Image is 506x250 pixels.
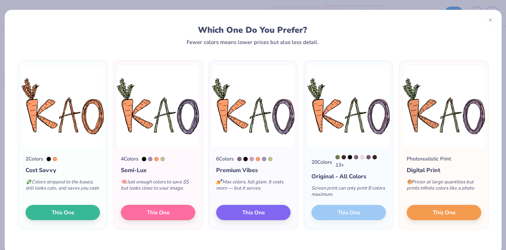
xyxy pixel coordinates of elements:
div: Cost Savvy [25,166,100,175]
div: Which One Do You Prefer? [24,25,481,35]
span: This One [51,209,74,217]
span: This One [147,209,169,217]
img: 6 color option [212,64,295,148]
div: 13 + [335,155,386,169]
div: 6 Colors [216,155,234,163]
div: 7493 C [268,157,272,161]
div: Black [243,157,248,161]
div: Black [142,157,146,161]
span: 🧠 [121,179,127,185]
span: 💸 [25,179,31,185]
div: 163 C [154,157,159,161]
div: 4 Colors [121,155,139,163]
div: Pricier at large quantities but prints infinite colors like a photo [407,175,481,199]
div: Max colors, full glam. It costs more — but it serves. [216,175,291,199]
img: 4 color option [116,64,199,148]
div: 686 C [250,157,254,161]
div: Photorealistic Print [407,155,451,163]
span: This One [242,209,264,217]
div: Just enough colors to save $$ but looks close to your image. [121,175,195,199]
div: 5135 C [366,155,371,159]
div: Black [47,157,51,161]
div: Screen print can only print 8 colors maximum. [311,181,386,205]
div: 7493 C [160,157,165,161]
span: This One [433,209,455,217]
div: Black 5 C [342,155,346,159]
button: This One [121,205,195,220]
div: 163 C [53,157,57,161]
div: 666 C [148,157,152,161]
button: This One [216,205,291,220]
div: 5763 C [335,155,340,159]
span: 🎨 [407,179,413,185]
div: Semi-Lux [121,166,195,175]
div: Original - All Colors [311,172,386,181]
div: Fewer colors means lower prices but also less detail. [187,39,319,45]
div: Premium Vibes [216,166,291,175]
div: 663 C [360,155,364,159]
img: 2 color option [21,64,104,148]
div: 163 C [256,157,260,161]
img: 20 color option [307,64,390,148]
div: 2 Colors [25,155,43,163]
div: 20 Colors [311,158,332,166]
div: Colors stripped to the basics, still looks cute, and saves you cash. [25,175,100,199]
div: Black 4 C [372,155,377,159]
button: This One [407,205,481,220]
button: This One [25,205,100,220]
div: 666 C [262,157,266,161]
div: Digital Print [407,166,481,175]
span: 💅 [216,179,222,185]
div: Black [348,155,352,159]
div: 5205 C [237,157,242,161]
div: 5205 C [354,155,358,159]
img: Photorealistic preview [402,64,485,148]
